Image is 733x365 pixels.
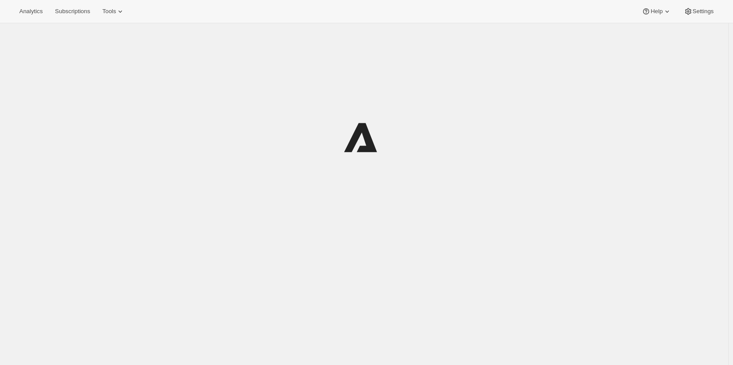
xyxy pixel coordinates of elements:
span: Settings [693,8,714,15]
span: Tools [102,8,116,15]
button: Tools [97,5,130,18]
button: Analytics [14,5,48,18]
button: Help [636,5,676,18]
span: Subscriptions [55,8,90,15]
button: Subscriptions [50,5,95,18]
span: Help [650,8,662,15]
button: Settings [679,5,719,18]
span: Analytics [19,8,43,15]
